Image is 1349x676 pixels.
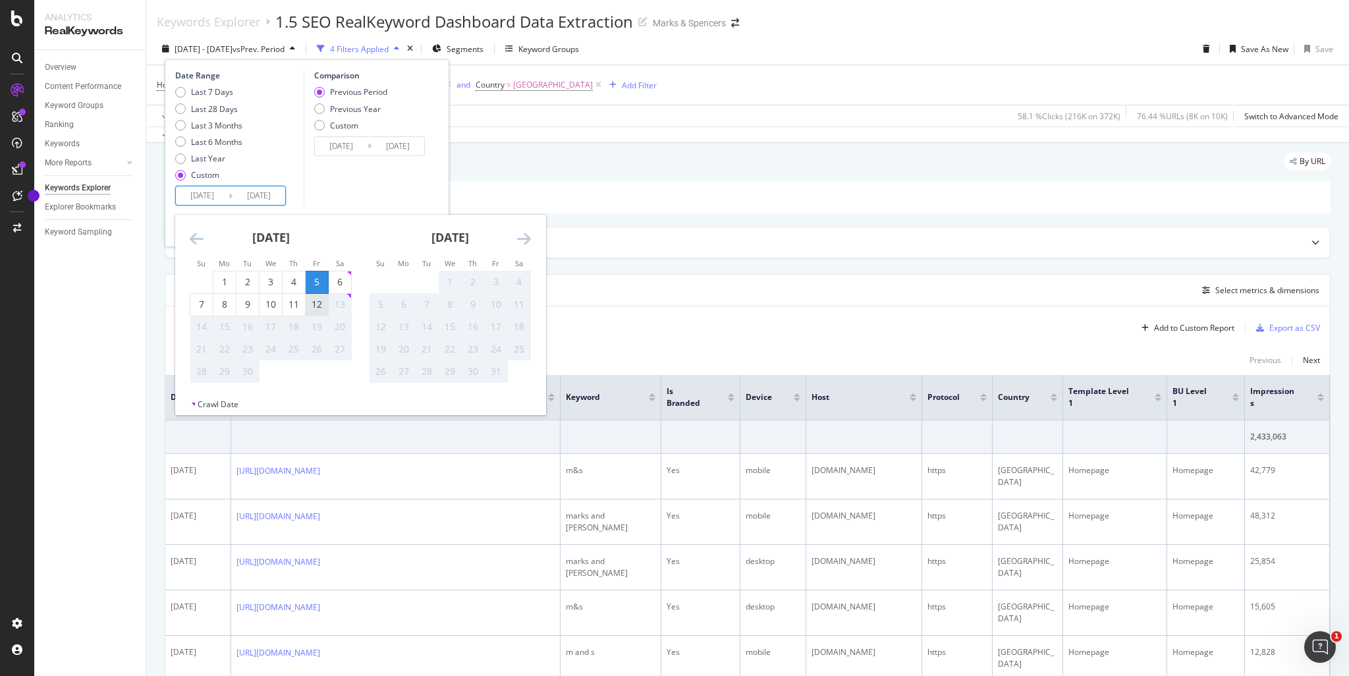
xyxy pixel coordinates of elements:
div: [DOMAIN_NAME] [812,510,916,522]
div: Previous Period [314,86,387,98]
td: Not available. Sunday, September 14, 2025 [190,316,213,338]
div: Last 7 Days [191,86,233,98]
a: [URL][DOMAIN_NAME] [236,510,320,523]
span: By URL [1300,157,1325,165]
div: Export as CSV [1269,322,1320,333]
span: Device [746,391,774,403]
div: 11 [508,298,530,311]
div: 18 [283,320,305,333]
td: Not available. Monday, October 13, 2025 [393,316,416,338]
td: Not available. Tuesday, October 14, 2025 [416,316,439,338]
td: Not available. Wednesday, October 15, 2025 [439,316,462,338]
div: 15 [213,320,236,333]
td: Not available. Monday, October 20, 2025 [393,338,416,360]
small: Su [376,258,385,268]
button: Next [1303,352,1320,368]
input: End Date [372,137,424,155]
span: Is Branded [667,385,708,409]
div: 48,312 [1250,510,1324,522]
div: 13 [393,320,415,333]
a: Keywords [45,137,136,151]
div: mobile [746,646,800,658]
td: Choose Friday, September 12, 2025 as your check-out date. It’s available. [306,293,329,316]
div: 4 [508,275,530,289]
span: Template Level 1 [1068,385,1135,409]
td: Not available. Monday, September 29, 2025 [213,360,236,383]
td: Choose Saturday, September 6, 2025 as your check-out date. It’s available. [329,271,352,293]
div: Custom [175,169,242,181]
div: 17 [260,320,282,333]
div: 24 [260,343,282,356]
td: Choose Tuesday, September 9, 2025 as your check-out date. It’s available. [236,293,260,316]
a: Explorer Bookmarks [45,200,136,214]
div: 31 [485,365,507,378]
small: We [265,258,276,268]
td: Not available. Monday, October 6, 2025 [393,293,416,316]
div: 23 [462,343,484,356]
div: 22 [439,343,461,356]
div: Move backward to switch to the previous month. [190,231,204,247]
div: 29 [439,365,461,378]
div: Save As New [1241,43,1288,55]
div: 15,605 [1250,601,1324,613]
small: Mo [219,258,230,268]
div: [DOMAIN_NAME] [812,646,916,658]
button: Switch to Advanced Mode [1239,105,1338,127]
div: 14 [190,320,213,333]
div: [DOMAIN_NAME] [812,555,916,567]
span: BU Level 1 [1172,385,1213,409]
div: 26 [370,365,392,378]
button: Apply [157,105,195,127]
div: marks and [PERSON_NAME] [566,510,655,534]
div: 20 [393,343,415,356]
td: Not available. Monday, October 27, 2025 [393,360,416,383]
div: https [927,601,987,613]
div: 1 [213,275,236,289]
td: Not available. Friday, September 26, 2025 [306,338,329,360]
td: Not available. Tuesday, October 28, 2025 [416,360,439,383]
div: 18 [508,320,530,333]
small: Sa [515,258,523,268]
div: Keywords Explorer [45,181,111,195]
button: Segments [427,38,489,59]
div: [DATE] [171,646,225,658]
div: 10 [260,298,282,311]
div: desktop [746,555,800,567]
td: Not available. Saturday, September 13, 2025 [329,293,352,316]
div: 30 [462,365,484,378]
td: Not available. Wednesday, October 1, 2025 [439,271,462,293]
div: 28 [190,365,213,378]
div: Yes [667,465,734,476]
div: 3 [260,275,282,289]
div: Marks & Spencers [653,16,726,30]
a: Keyword Sampling [45,225,136,239]
div: Last 3 Months [191,120,242,131]
div: 2 [462,275,484,289]
div: Content Performance [45,80,121,94]
div: 58.1 % Clicks ( 216K on 372K ) [1018,111,1120,122]
div: 5 [306,275,328,289]
td: Choose Thursday, September 11, 2025 as your check-out date. It’s available. [283,293,306,316]
div: 12 [306,298,328,311]
div: Homepage [1068,646,1161,658]
small: Tu [422,258,431,268]
td: Choose Wednesday, September 10, 2025 as your check-out date. It’s available. [260,293,283,316]
span: Country [998,391,1031,403]
a: Keyword Groups [45,99,136,113]
div: [GEOGRAPHIC_DATA] [998,510,1057,534]
td: Not available. Tuesday, September 23, 2025 [236,338,260,360]
button: Add to Custom Report [1136,318,1234,339]
div: 30 [236,365,259,378]
div: Comparison [314,70,429,81]
div: 27 [329,343,351,356]
div: 25 [283,343,305,356]
a: [URL][DOMAIN_NAME] [236,465,320,478]
div: 16 [462,320,484,333]
div: 7 [416,298,438,311]
div: Keyword Groups [45,99,103,113]
a: [URL][DOMAIN_NAME] [236,646,320,660]
div: https [927,465,987,476]
div: Custom [191,169,219,181]
span: = [507,79,511,90]
div: 1 [439,275,461,289]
